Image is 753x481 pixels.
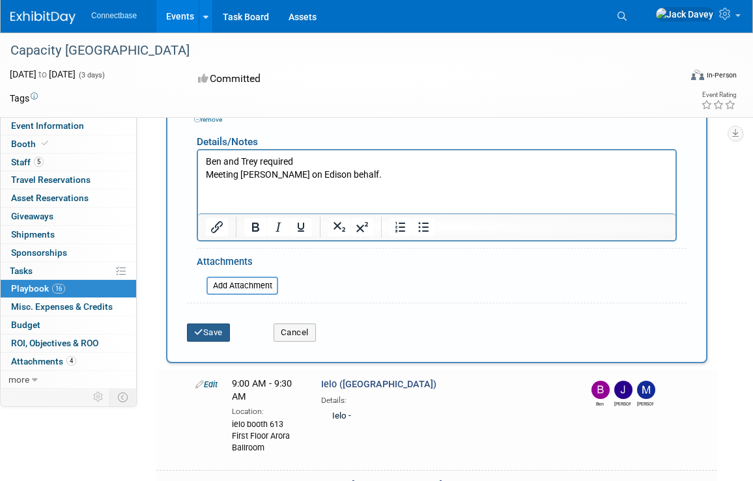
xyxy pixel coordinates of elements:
a: more [1,371,136,389]
button: Bullet list [412,218,434,236]
button: Italic [267,218,289,236]
span: Event Information [11,120,84,131]
a: Edit [195,379,218,389]
a: Attachments4 [1,353,136,370]
i: Booth reservation complete [42,140,48,147]
div: John Giblin [614,399,631,407]
button: Underline [290,218,312,236]
a: Playbook16 [1,280,136,297]
span: 4 [66,356,76,366]
span: ROI, Objectives & ROO [11,338,98,348]
img: Mary Ann Rose [637,381,655,399]
span: Shipments [11,229,55,240]
span: Giveaways [11,211,53,221]
span: Travel Reservations [11,174,91,185]
a: Misc. Expenses & Credits [1,298,136,316]
span: Booth [11,139,51,149]
span: 5 [34,157,44,167]
div: Details/Notes [197,125,677,149]
div: Details: [321,391,569,406]
img: Format-Inperson.png [691,70,704,80]
td: Tags [10,92,38,105]
span: 9:00 AM - 9:30 AM [232,378,292,402]
span: Budget [11,320,40,330]
span: Attachments [11,356,76,366]
button: Insert/edit link [206,218,228,236]
a: Shipments [1,226,136,243]
a: Staff5 [1,154,136,171]
img: Jack Davey [655,7,714,21]
a: Giveaways [1,208,136,225]
a: Tasks [1,262,136,280]
div: Location: [232,404,302,417]
button: Save [187,323,230,342]
div: Ben Edmond [591,399,608,407]
a: Budget [1,316,136,334]
span: (3 days) [78,71,105,79]
span: Staff [11,157,44,167]
span: [DATE] [DATE] [10,69,76,79]
span: Misc. Expenses & Credits [11,301,113,312]
span: Playbook [11,283,65,294]
a: Asset Reservations [1,189,136,207]
a: Sponsorships [1,244,136,262]
td: Toggle Event Tabs [110,389,137,405]
iframe: Rich Text Area [198,150,675,213]
div: Event Rating [701,92,736,98]
span: 16 [52,284,65,294]
td: Personalize Event Tab Strip [87,389,110,405]
button: Superscript [351,218,373,236]
span: Connectbase [91,11,137,20]
div: Ielo - [321,406,569,428]
a: Travel Reservations [1,171,136,189]
div: Committed [194,68,420,90]
span: Asset Reservations [11,193,89,203]
div: Event Format [624,68,737,87]
span: Ielo ([GEOGRAPHIC_DATA]) [321,379,436,390]
img: Ben Edmond [591,381,610,399]
span: more [8,374,29,385]
img: ExhibitDay [10,11,76,24]
span: Sponsorships [11,247,67,258]
button: Subscript [328,218,350,236]
button: Cancel [274,323,316,342]
a: remove [194,116,222,123]
a: Booth [1,135,136,153]
div: Capacity [GEOGRAPHIC_DATA] [6,39,666,62]
a: Event Information [1,117,136,135]
div: Attachments [197,255,278,272]
div: ielo booth 613 First Floor Arora Ballroom [232,417,302,454]
div: In-Person [706,70,737,80]
div: Mary Ann Rose [637,399,653,407]
span: Tasks [10,266,33,276]
img: John Giblin [614,381,632,399]
a: ROI, Objectives & ROO [1,335,136,352]
button: Bold [244,218,266,236]
button: Numbered list [390,218,412,236]
span: to [36,69,49,79]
